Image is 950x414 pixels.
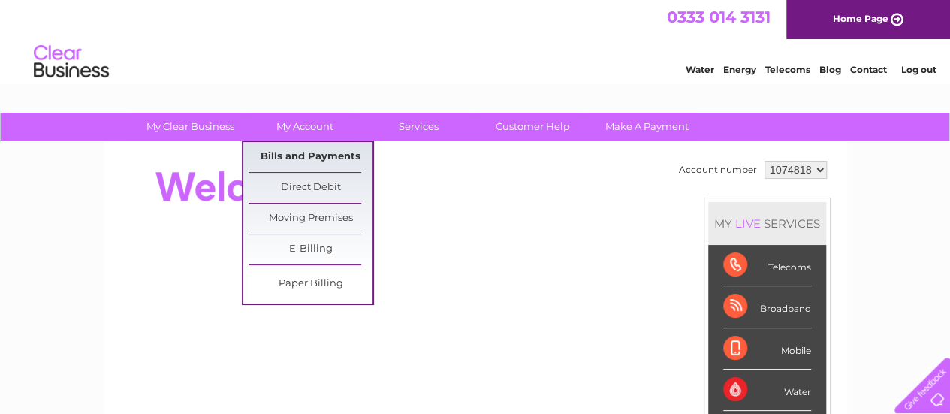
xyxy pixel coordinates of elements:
a: Moving Premises [249,204,372,234]
a: Water [686,64,714,75]
a: Services [357,113,481,141]
a: E-Billing [249,234,372,264]
a: Contact [850,64,887,75]
td: Account number [675,157,761,183]
a: Log out [900,64,936,75]
a: Direct Debit [249,173,372,203]
div: LIVE [732,216,764,231]
a: Telecoms [765,64,810,75]
div: Telecoms [723,245,811,286]
div: MY SERVICES [708,202,826,245]
div: Mobile [723,328,811,370]
img: logo.png [33,39,110,85]
a: My Clear Business [128,113,252,141]
a: Blog [819,64,841,75]
div: Water [723,370,811,411]
a: My Account [243,113,366,141]
a: Paper Billing [249,269,372,299]
a: Make A Payment [585,113,709,141]
a: 0333 014 3131 [667,8,771,26]
a: Bills and Payments [249,142,372,172]
div: Clear Business is a trading name of Verastar Limited (registered in [GEOGRAPHIC_DATA] No. 3667643... [121,8,831,73]
div: Broadband [723,286,811,328]
a: Customer Help [471,113,595,141]
a: Energy [723,64,756,75]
